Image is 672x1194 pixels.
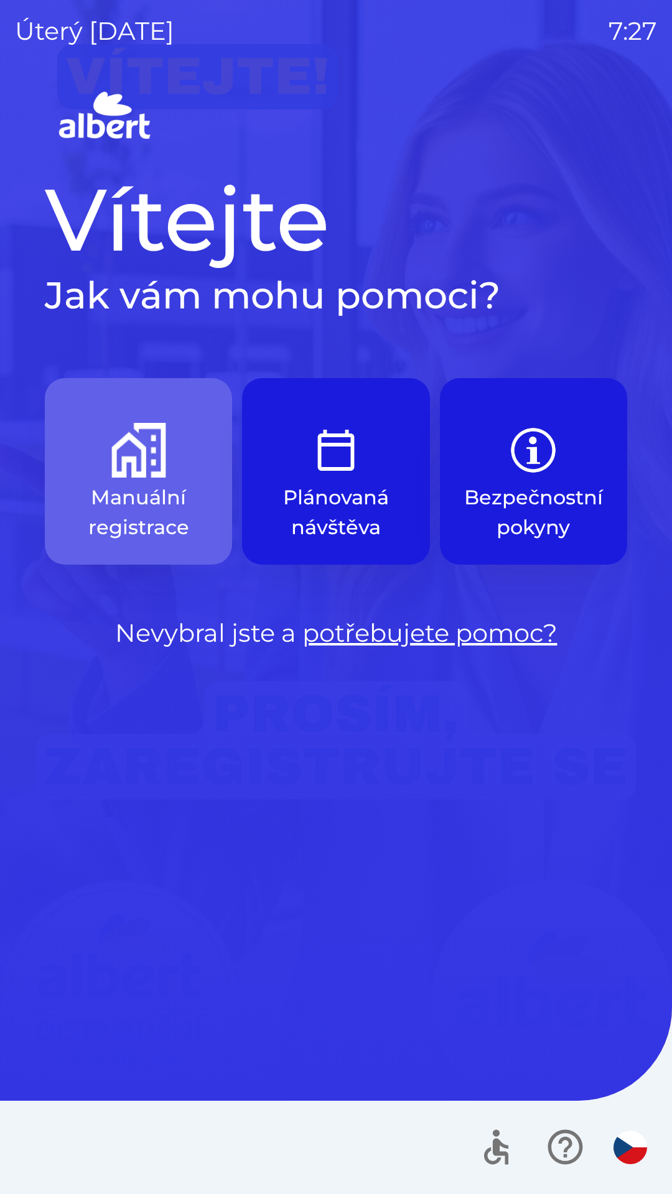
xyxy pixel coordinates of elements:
img: e9efe3d3-6003-445a-8475-3fd9a2e5368f.png [309,423,363,478]
p: Manuální registrace [75,483,202,542]
h1: Vítejte [45,167,627,272]
img: d73f94ca-8ab6-4a86-aa04-b3561b69ae4e.png [111,423,166,478]
button: Bezpečnostní pokyny [440,378,627,565]
p: 7:27 [609,12,657,50]
p: Plánovaná návštěva [272,483,399,542]
p: Bezpečnostní pokyny [464,483,603,542]
img: cs flag [614,1131,647,1164]
button: Manuální registrace [45,378,232,565]
img: b85e123a-dd5f-4e82-bd26-90b222bbbbcf.png [506,423,561,478]
img: Logo [45,87,627,147]
p: úterý [DATE] [15,12,174,50]
a: potřebujete pomoc? [302,618,558,648]
button: Plánovaná návštěva [242,378,429,565]
p: Nevybral jste a [45,614,627,652]
h2: Jak vám mohu pomoci? [45,272,627,318]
